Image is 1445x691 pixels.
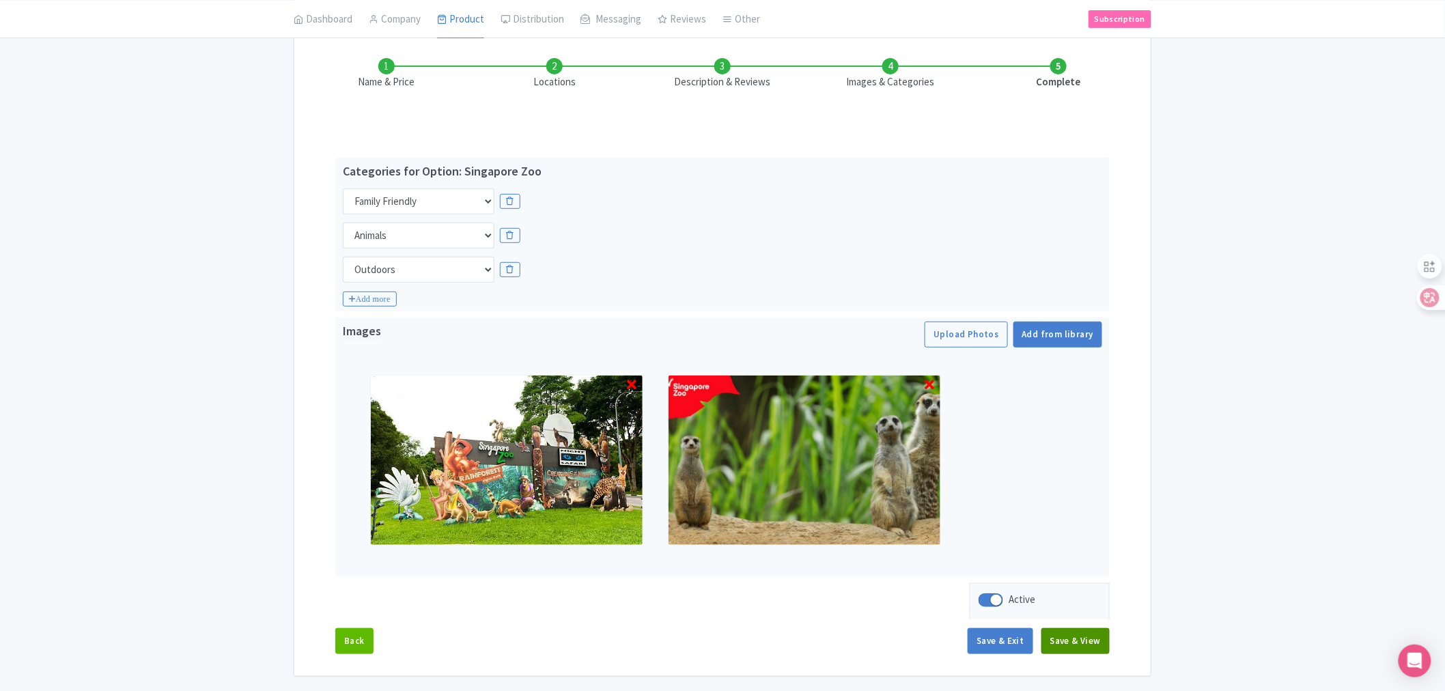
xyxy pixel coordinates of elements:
li: Images & Categories [806,58,974,90]
button: Back [335,628,374,654]
button: Save & Exit [968,628,1033,654]
button: Save & View [1041,628,1110,654]
div: Categories for Option: Singapore Zoo [343,163,542,180]
button: Upload Photos [925,322,1007,348]
span: Images [343,322,381,343]
a: Add from library [1013,322,1102,348]
a: Subscription [1089,10,1151,27]
i: Add more [343,292,397,307]
div: Open Intercom Messenger [1399,645,1431,677]
li: Locations [471,58,639,90]
img: n6gcmf4ymyrer4hfwkju.jpg [370,375,643,546]
li: Name & Price [303,58,471,90]
img: wzz7sffdqjeomogp1mdv.jpg [668,375,941,546]
div: Active [1009,592,1035,608]
li: Complete [974,58,1142,90]
li: Description & Reviews [639,58,806,90]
